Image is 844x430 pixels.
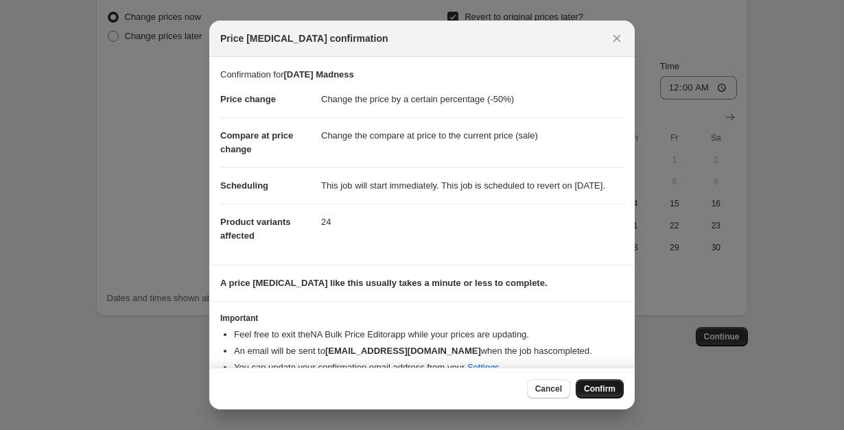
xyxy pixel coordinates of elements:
[325,346,481,356] b: [EMAIL_ADDRESS][DOMAIN_NAME]
[234,344,624,358] li: An email will be sent to when the job has completed .
[220,180,268,191] span: Scheduling
[283,69,353,80] b: [DATE] Madness
[527,379,570,398] button: Cancel
[220,278,548,288] b: A price [MEDICAL_DATA] like this usually takes a minute or less to complete.
[220,68,624,82] p: Confirmation for
[321,167,624,204] dd: This job will start immediately. This job is scheduled to revert on [DATE].
[220,130,293,154] span: Compare at price change
[321,204,624,240] dd: 24
[321,82,624,117] dd: Change the price by a certain percentage (-50%)
[584,383,616,394] span: Confirm
[220,32,388,45] span: Price [MEDICAL_DATA] confirmation
[234,328,624,342] li: Feel free to exit the NA Bulk Price Editor app while your prices are updating.
[220,217,291,241] span: Product variants affected
[607,29,626,48] button: Close
[576,379,624,398] button: Confirm
[234,361,624,374] li: You can update your confirmation email address from your .
[220,313,624,324] h3: Important
[321,117,624,154] dd: Change the compare at price to the current price (sale)
[467,362,500,372] a: Settings
[220,94,276,104] span: Price change
[535,383,562,394] span: Cancel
